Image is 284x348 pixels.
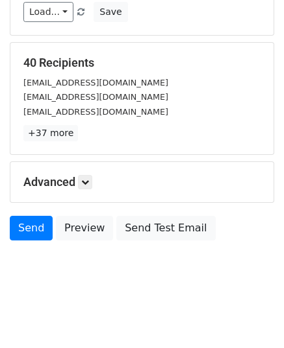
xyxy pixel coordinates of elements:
[219,286,284,348] iframe: Chat Widget
[23,92,168,102] small: [EMAIL_ADDRESS][DOMAIN_NAME]
[23,56,261,70] h5: 40 Recipients
[23,125,78,141] a: +37 more
[56,216,113,240] a: Preview
[23,78,168,87] small: [EMAIL_ADDRESS][DOMAIN_NAME]
[116,216,215,240] a: Send Test Email
[23,107,168,117] small: [EMAIL_ADDRESS][DOMAIN_NAME]
[23,175,261,189] h5: Advanced
[10,216,53,240] a: Send
[94,2,127,22] button: Save
[23,2,73,22] a: Load...
[219,286,284,348] div: Tiện ích trò chuyện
